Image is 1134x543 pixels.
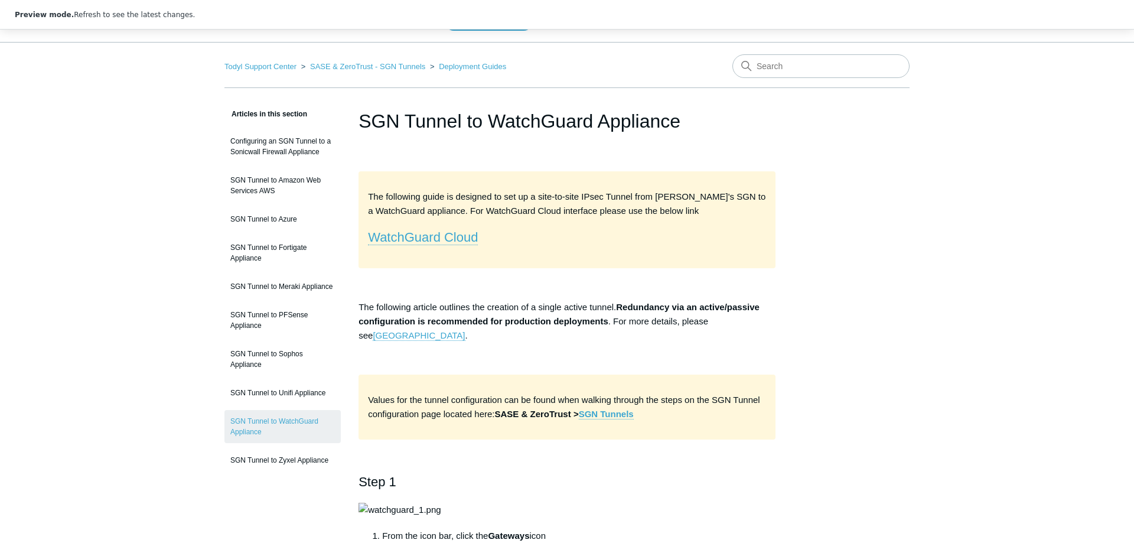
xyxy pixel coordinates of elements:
[368,230,478,245] a: WatchGuard Cloud
[310,62,425,71] a: SASE & ZeroTrust - SGN Tunnels
[359,107,775,135] h1: SGN Tunnel to WatchGuard Appliance
[488,531,529,541] strong: Gateways
[382,529,775,543] li: From the icon bar, click the icon
[359,472,775,492] h2: Step 1
[224,110,307,118] span: Articles in this section
[224,410,341,443] a: SGN Tunnel to WatchGuard Appliance
[15,11,74,19] strong: Preview mode.
[428,62,506,71] li: Deployment Guides
[224,169,341,202] a: SGN Tunnel to Amazon Web Services AWS
[224,236,341,269] a: SGN Tunnel to Fortigate Appliance
[732,54,910,78] input: Search
[224,304,341,337] a: SGN Tunnel to PFSense Appliance
[224,382,341,404] a: SGN Tunnel to Unifi Appliance
[224,343,341,376] a: SGN Tunnel to Sophos Appliance
[224,208,341,230] a: SGN Tunnel to Azure
[579,409,634,420] a: SGN Tunnels
[224,275,341,298] a: SGN Tunnel to Meraki Appliance
[224,449,341,472] a: SGN Tunnel to Zyxel Appliance
[224,62,299,71] li: Todyl Support Center
[368,191,765,216] span: The following guide is designed to set up a site-to-site IPsec Tunnel from [PERSON_NAME]'s SGN to...
[224,62,296,71] a: Todyl Support Center
[439,62,506,71] a: Deployment Guides
[359,302,760,326] strong: Redundancy via an active/passive configuration is recommended for production deployments
[373,330,465,341] a: [GEOGRAPHIC_DATA]
[224,130,341,163] a: Configuring an SGN Tunnel to a Sonicwall Firewall Appliance
[368,393,766,421] p: Values for the tunnel configuration can be found when walking through the steps on the SGN Tunnel...
[15,9,195,20] div: Refresh to see the latest changes.
[495,409,579,419] strong: SASE & ZeroTrust >
[359,300,775,343] p: The following article outlines the creation of a single active tunnel. . For more details, please...
[359,503,441,517] img: watchguard_1.png
[299,62,428,71] li: SASE & ZeroTrust - SGN Tunnels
